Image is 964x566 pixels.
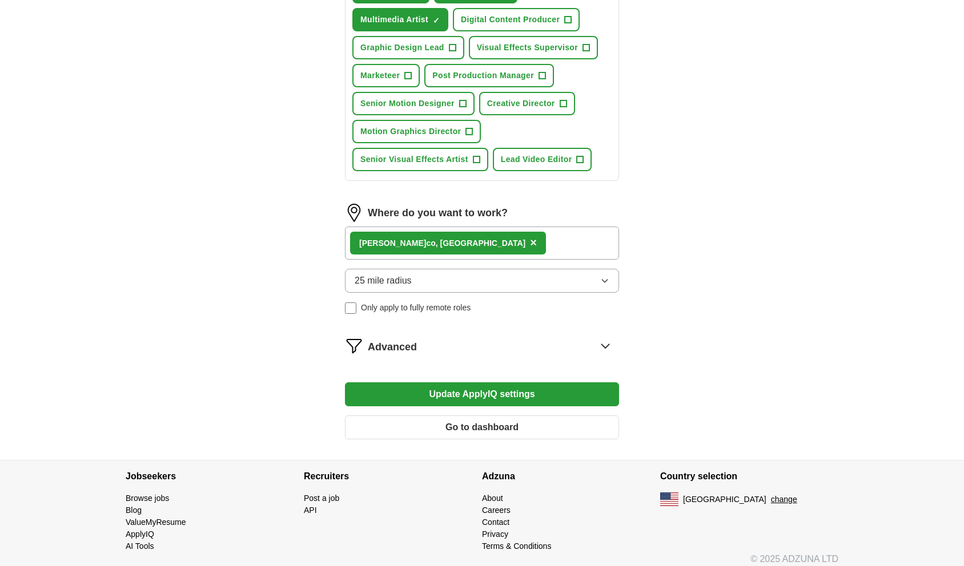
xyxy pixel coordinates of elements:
span: Senior Motion Designer [360,98,455,110]
span: [GEOGRAPHIC_DATA] [683,494,766,506]
a: Browse jobs [126,494,169,503]
span: Post Production Manager [432,70,534,82]
h4: Country selection [660,460,838,492]
button: Update ApplyIQ settings [345,382,619,406]
button: Graphic Design Lead [352,36,464,59]
button: Digital Content Producer [453,8,580,31]
button: Motion Graphics Director [352,120,481,143]
button: Post Production Manager [424,64,554,87]
span: ✓ [433,16,440,25]
a: ApplyIQ [126,529,154,539]
div: co, [GEOGRAPHIC_DATA] [359,237,525,249]
button: Senior Motion Designer [352,92,475,115]
a: Blog [126,506,142,515]
button: 25 mile radius [345,269,619,293]
span: Motion Graphics Director [360,126,461,138]
button: Multimedia Artist✓ [352,8,448,31]
a: Terms & Conditions [482,541,551,551]
span: Advanced [368,339,417,355]
a: AI Tools [126,541,154,551]
strong: [PERSON_NAME] [359,238,426,248]
a: ValueMyResume [126,518,186,527]
a: Privacy [482,529,508,539]
button: Go to dashboard [345,415,619,439]
span: Graphic Design Lead [360,42,444,54]
button: change [771,494,797,506]
span: 25 mile radius [355,274,412,288]
img: filter [345,337,363,355]
button: Visual Effects Supervisor [469,36,598,59]
span: Digital Content Producer [461,14,560,26]
span: Senior Visual Effects Artist [360,153,468,165]
button: Creative Director [479,92,575,115]
button: Senior Visual Effects Artist [352,148,488,171]
a: Post a job [304,494,339,503]
img: US flag [660,492,678,506]
img: location.png [345,204,363,222]
span: Lead Video Editor [501,153,572,165]
a: API [304,506,317,515]
button: Lead Video Editor [493,148,592,171]
button: × [530,235,537,252]
a: Contact [482,518,509,527]
span: × [530,236,537,249]
a: About [482,494,503,503]
button: Marketeer [352,64,420,87]
span: Multimedia Artist [360,14,428,26]
label: Where do you want to work? [368,205,508,221]
span: Marketeer [360,70,400,82]
span: Only apply to fully remote roles [361,302,471,314]
a: Careers [482,506,511,515]
input: Only apply to fully remote roles [345,302,356,314]
span: Visual Effects Supervisor [477,42,578,54]
span: Creative Director [487,98,555,110]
